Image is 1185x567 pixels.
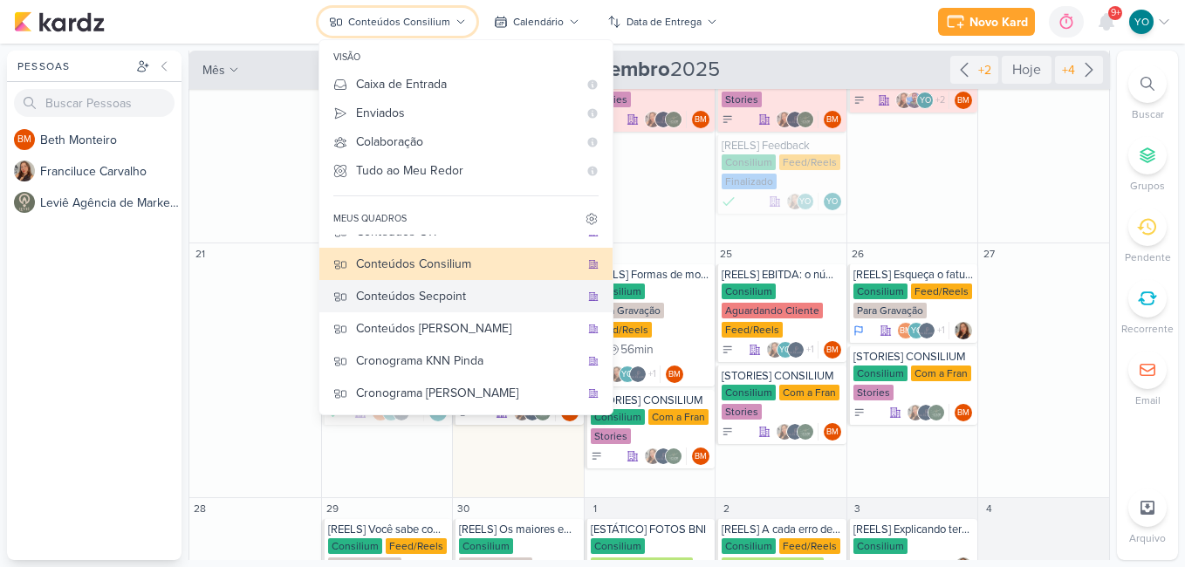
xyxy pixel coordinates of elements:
[797,193,814,210] div: Yasmin Oliveira
[14,161,35,181] img: Franciluce Carvalho
[374,409,387,418] p: BM
[668,371,681,379] p: BM
[40,162,182,181] div: F r a n c i l u c e C a r v a l h o
[1129,530,1166,546] p: Arquivo
[591,322,652,338] div: Feed/Reels
[957,409,969,418] p: BM
[588,324,599,334] div: quadro da organização
[319,345,613,377] button: Cronograma KNN Pinda
[386,409,397,418] p: YO
[14,11,105,32] img: kardz.app
[695,453,707,461] p: BM
[356,161,578,180] div: Tudo ao Meu Redor
[853,303,927,318] div: Para Gravação
[591,303,664,318] div: Para Gravação
[644,447,687,465] div: Colaboradores: Franciluce Carvalho, Jani Policarpo, DP & RH Análise Consultiva
[907,404,924,421] img: Franciluce Carvalho
[853,523,975,536] div: [REELS] Explicando termos de finanças como se fosse uma criança de 8 anos
[654,111,672,128] img: Jani Policarpo
[14,129,35,150] div: Beth Monteiro
[1130,178,1165,194] p: Grupos
[779,385,839,400] div: Com a Fran
[722,154,776,170] div: Consilium
[356,384,579,402] div: Cronograma [PERSON_NAME]
[916,92,934,109] div: Yasmin Oliveira
[1058,61,1079,79] div: +4
[40,131,182,149] div: B e t h M o n t e i r o
[938,8,1035,36] button: Novo Kard
[1002,56,1051,84] div: Hoje
[722,113,734,126] div: A Fazer
[853,94,866,106] div: A Fazer
[895,92,949,109] div: Colaboradores: Franciluce Carvalho, Guilherme Savio, Yasmin Oliveira, Jani Policarpo, DP & RH Aná...
[853,283,908,299] div: Consilium
[955,404,972,421] div: Beth Monteiro
[722,538,776,554] div: Consilium
[717,245,735,263] div: 25
[692,447,709,465] div: Responsável: Beth Monteiro
[328,523,449,536] div: [REELS] Você sabe como aplicar o EBITDA? Spoiler: pode mudar sua gestão hoje mesmo.
[955,92,972,109] div: Beth Monteiro
[824,423,841,441] div: Beth Monteiro
[591,393,712,407] div: [STORIES] CONSILIUM
[917,404,935,421] img: Jani Policarpo
[564,409,576,418] p: BM
[826,198,838,207] p: YO
[776,111,819,128] div: Colaboradores: Franciluce Carvalho, Jani Policarpo, DP & RH Análise Consultiva
[579,57,670,82] strong: Setembro
[853,268,975,282] div: [REELS] Esqueça o faturamento: EBITDA é o que mostra se seu negócio sobrevive.
[319,280,613,312] button: Conteúdos Secpoint
[629,365,647,383] img: Jani Policarpo
[588,291,599,302] div: quadro da organização
[779,538,840,554] div: Feed/Reels
[722,139,843,153] div: [REELS] Feedback
[666,365,683,383] div: Responsável: Beth Monteiro
[356,255,579,273] div: Conteúdos Consilium
[644,111,661,128] img: Franciluce Carvalho
[853,365,908,381] div: Consilium
[722,92,762,107] div: Stories
[692,111,709,128] div: Beth Monteiro
[824,193,841,210] div: Yasmin Oliveira
[591,283,645,299] div: Consilium
[433,409,444,418] p: YO
[717,500,735,517] div: 2
[955,322,972,339] div: Responsável: Franciluce Carvalho
[591,538,645,554] div: Consilium
[1129,10,1154,34] div: Yasmin Oliveira
[980,245,997,263] div: 27
[319,45,613,70] div: visão
[805,343,814,357] span: +1
[654,447,672,465] img: Jani Policarpo
[586,500,604,517] div: 1
[1125,249,1171,265] p: Pendente
[319,99,613,127] button: Enviados
[853,538,908,554] div: Consilium
[786,423,804,441] img: Jani Policarpo
[824,193,841,210] div: Responsável: Yasmin Oliveira
[620,344,654,356] span: 56min
[333,212,407,226] div: meus quadros
[588,259,599,270] div: quadro da organização
[897,322,914,339] div: Beth Monteiro
[608,341,654,359] div: último check-in há 56 minutos
[779,154,840,170] div: Feed/Reels
[853,406,866,419] div: A Fazer
[1121,321,1174,337] p: Recorrente
[722,303,823,318] div: Aguardando Cliente
[911,327,922,336] p: YO
[955,404,972,421] div: Responsável: Beth Monteiro
[776,111,793,128] img: Franciluce Carvalho
[824,341,841,359] div: Beth Monteiro
[356,104,578,122] div: Enviados
[356,133,578,151] div: Colaboração
[776,423,793,441] img: Franciluce Carvalho
[1117,65,1178,122] li: Ctrl + F
[826,428,839,437] p: BM
[608,365,661,383] div: Colaboradores: Franciluce Carvalho, Yasmin Oliveira, Jani Policarpo, DP & RH Análise Consultiva
[824,111,841,128] div: Beth Monteiro
[319,70,613,99] button: Caixa de Entrada
[14,58,133,74] div: Pessoas
[824,423,841,441] div: Responsável: Beth Monteiro
[918,322,935,339] img: Jani Policarpo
